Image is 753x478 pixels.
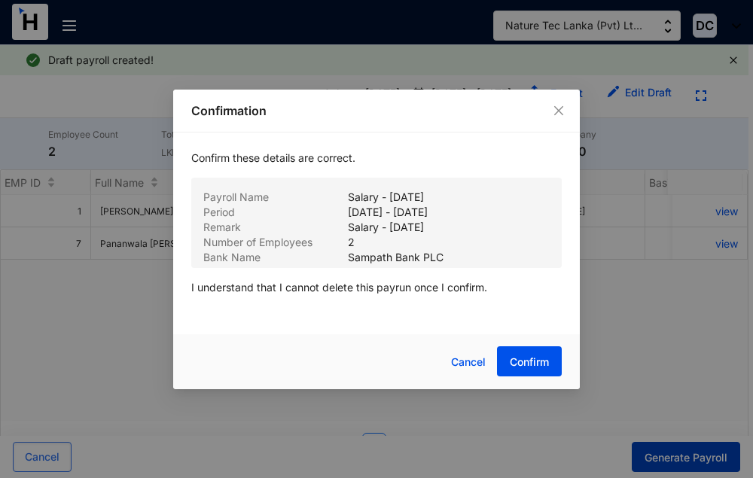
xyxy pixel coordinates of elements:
[348,250,444,265] p: Sampath Bank PLC
[203,190,348,205] p: Payroll Name
[203,220,348,235] p: Remark
[348,205,428,220] p: [DATE] - [DATE]
[553,105,565,117] span: close
[348,235,355,250] p: 2
[203,250,348,265] p: Bank Name
[191,151,562,178] p: Confirm these details are correct.
[550,102,567,119] button: Close
[510,355,549,370] span: Confirm
[191,102,562,120] p: Confirmation
[203,235,348,250] p: Number of Employees
[191,268,562,307] p: I understand that I cannot delete this payrun once I confirm.
[348,220,424,235] p: Salary - [DATE]
[440,347,497,377] button: Cancel
[203,205,348,220] p: Period
[348,190,424,205] p: Salary - [DATE]
[497,346,562,376] button: Confirm
[451,354,486,370] span: Cancel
